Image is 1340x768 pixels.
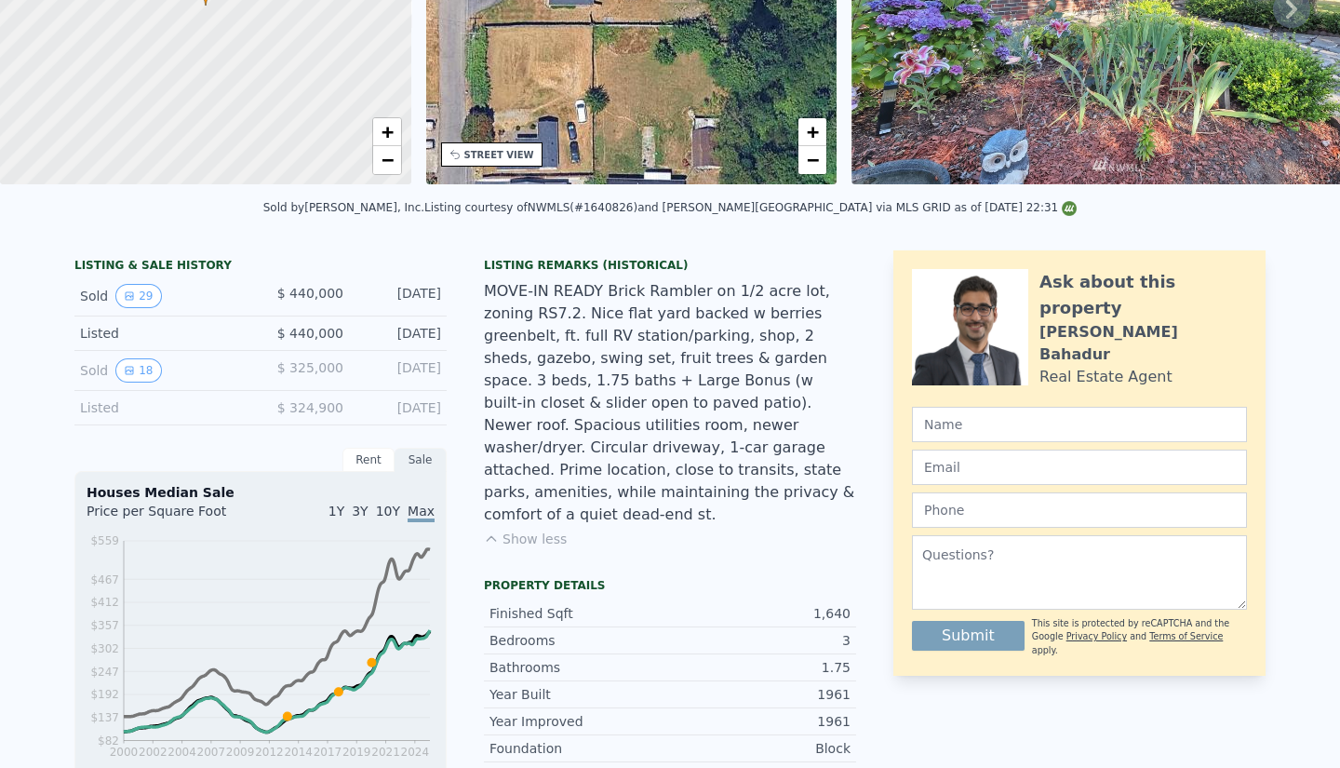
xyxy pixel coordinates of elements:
span: − [807,148,819,171]
div: Listing courtesy of NWMLS (#1640826) and [PERSON_NAME][GEOGRAPHIC_DATA] via MLS GRID as of [DATE]... [424,201,1077,214]
div: Listed [80,398,246,417]
a: Zoom out [373,146,401,174]
span: + [381,120,393,143]
div: MOVE-IN READY Brick Rambler on 1/2 acre lot, zoning RS7.2. Nice flat yard backed w berries greenb... [484,280,856,526]
div: Sale [395,448,447,472]
a: Zoom out [798,146,826,174]
tspan: 2017 [314,746,342,759]
div: Ask about this property [1039,269,1247,321]
div: 1961 [670,712,851,731]
div: Houses Median Sale [87,483,435,502]
div: Price per Square Foot [87,502,261,532]
a: Zoom in [798,118,826,146]
div: Foundation [489,739,670,758]
div: Rent [342,448,395,472]
div: Sold [80,358,246,383]
div: Listed [80,324,246,343]
div: [DATE] [358,324,441,343]
tspan: $247 [90,666,119,679]
span: 3Y [352,504,368,519]
div: STREET VIEW [464,148,534,162]
span: $ 325,000 [277,360,343,375]
button: View historical data [115,358,161,383]
input: Email [912,450,1247,485]
div: [DATE] [358,398,441,417]
div: Year Built [489,685,670,704]
div: This site is protected by reCAPTCHA and the Google and apply. [1032,617,1247,657]
span: $ 440,000 [277,286,343,301]
button: Submit [912,621,1025,651]
tspan: $192 [90,688,119,701]
tspan: 2019 [342,746,371,759]
div: [DATE] [358,284,441,308]
tspan: 2004 [167,746,196,759]
div: 1.75 [670,658,851,677]
button: View historical data [115,284,161,308]
a: Terms of Service [1149,631,1223,641]
tspan: $302 [90,642,119,655]
span: − [381,148,393,171]
input: Name [912,407,1247,442]
span: $ 324,900 [277,400,343,415]
span: 10Y [376,504,400,519]
span: + [807,120,819,143]
tspan: 2009 [226,746,255,759]
div: [PERSON_NAME] Bahadur [1039,321,1247,366]
div: 1,640 [670,604,851,623]
a: Privacy Policy [1066,631,1127,641]
tspan: 2014 [284,746,313,759]
tspan: 2000 [110,746,139,759]
span: 1Y [328,504,344,519]
tspan: 2024 [401,746,430,759]
a: Zoom in [373,118,401,146]
div: Sold by [PERSON_NAME], Inc . [263,201,424,214]
span: $ 440,000 [277,326,343,341]
div: [DATE] [358,358,441,383]
div: Bathrooms [489,658,670,677]
div: Year Improved [489,712,670,731]
tspan: 2002 [139,746,167,759]
tspan: 2012 [255,746,284,759]
tspan: 2021 [371,746,400,759]
tspan: $82 [98,734,119,748]
div: Finished Sqft [489,604,670,623]
div: Property details [484,578,856,593]
tspan: $137 [90,711,119,724]
tspan: $357 [90,619,119,632]
div: Listing Remarks (Historical) [484,258,856,273]
tspan: $467 [90,573,119,586]
img: NWMLS Logo [1062,201,1077,216]
div: Bedrooms [489,631,670,650]
div: 1961 [670,685,851,704]
button: Show less [484,530,567,548]
tspan: $412 [90,596,119,609]
input: Phone [912,492,1247,528]
tspan: $559 [90,534,119,547]
div: Real Estate Agent [1039,366,1172,388]
div: Block [670,739,851,758]
span: Max [408,504,435,522]
div: Sold [80,284,246,308]
tspan: 2007 [197,746,226,759]
div: LISTING & SALE HISTORY [74,258,447,276]
div: 3 [670,631,851,650]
